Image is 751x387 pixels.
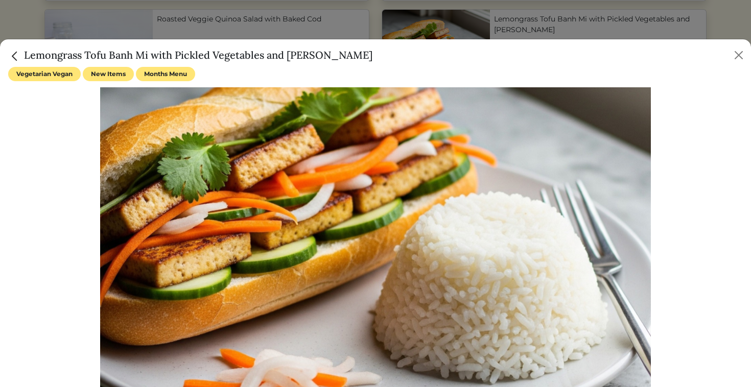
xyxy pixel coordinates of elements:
[83,67,134,81] span: New Items
[731,47,747,63] button: Close
[8,47,372,63] h5: Lemongrass Tofu Banh Mi with Pickled Vegetables and [PERSON_NAME]
[8,67,81,81] span: Vegetarian Vegan
[136,67,195,81] span: Months Menu
[8,50,21,63] img: back_caret-0738dc900bf9763b5e5a40894073b948e17d9601fd527fca9689b06ce300169f.svg
[8,49,24,61] a: Close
